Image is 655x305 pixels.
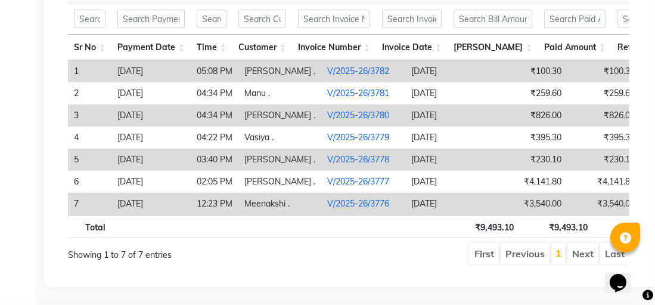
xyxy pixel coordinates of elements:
[567,193,641,215] td: ₹3,540.00
[376,35,448,60] th: Invoice Date: activate to sort column ascending
[544,10,606,28] input: Search Paid Amount
[327,66,389,76] a: V/2025-26/3782
[191,35,232,60] th: Time: activate to sort column ascending
[405,104,477,127] td: [DATE]
[405,149,477,171] td: [DATE]
[405,193,477,215] td: [DATE]
[68,35,111,60] th: Sr No: activate to sort column ascending
[405,60,477,82] td: [DATE]
[520,215,593,238] th: ₹9,493.10
[111,82,191,104] td: [DATE]
[238,104,321,127] td: [PERSON_NAME] .
[191,60,238,82] td: 05:08 PM
[191,127,238,149] td: 04:22 PM
[238,10,286,28] input: Search Customer
[477,127,567,149] td: ₹395.30
[538,35,611,60] th: Paid Amount: activate to sort column ascending
[477,193,567,215] td: ₹3,540.00
[448,35,538,60] th: Bill Amount: activate to sort column ascending
[191,104,238,127] td: 04:34 PM
[68,127,111,149] td: 4
[327,110,389,121] a: V/2025-26/3780
[454,10,532,28] input: Search Bill Amount
[68,149,111,171] td: 5
[232,35,292,60] th: Customer: activate to sort column ascending
[382,10,442,28] input: Search Invoice Date
[477,171,567,193] td: ₹4,141.80
[567,104,641,127] td: ₹826.00
[292,35,376,60] th: Invoice Number: activate to sort column ascending
[452,215,520,238] th: ₹9,493.10
[605,257,643,293] iframe: chat widget
[111,60,191,82] td: [DATE]
[238,127,321,149] td: Vasiya .
[477,82,567,104] td: ₹259.60
[238,171,321,193] td: [PERSON_NAME] .
[191,149,238,171] td: 03:40 PM
[68,104,111,127] td: 3
[111,35,191,60] th: Payment Date: activate to sort column ascending
[567,82,641,104] td: ₹259.60
[111,171,191,193] td: [DATE]
[477,149,567,171] td: ₹230.10
[327,176,389,187] a: V/2025-26/3777
[111,149,191,171] td: [DATE]
[68,171,111,193] td: 6
[68,82,111,104] td: 2
[197,10,226,28] input: Search Time
[327,132,389,143] a: V/2025-26/3779
[477,104,567,127] td: ₹826.00
[111,127,191,149] td: [DATE]
[191,82,238,104] td: 04:34 PM
[68,215,111,238] th: Total
[327,198,389,209] a: V/2025-26/3776
[477,60,567,82] td: ₹100.30
[111,104,191,127] td: [DATE]
[298,10,370,28] input: Search Invoice Number
[567,149,641,171] td: ₹230.10
[68,193,111,215] td: 7
[191,193,238,215] td: 12:23 PM
[405,127,477,149] td: [DATE]
[327,154,389,165] a: V/2025-26/3778
[567,127,641,149] td: ₹395.30
[68,242,291,261] div: Showing 1 to 7 of 7 entries
[567,60,641,82] td: ₹100.30
[238,193,321,215] td: Meenakshi .
[327,88,389,98] a: V/2025-26/3781
[238,60,321,82] td: [PERSON_NAME] .
[74,10,105,28] input: Search Sr No
[405,171,477,193] td: [DATE]
[238,149,321,171] td: [PERSON_NAME] .
[111,193,191,215] td: [DATE]
[567,171,641,193] td: ₹4,141.80
[238,82,321,104] td: Manu .
[405,82,477,104] td: [DATE]
[68,60,111,82] td: 1
[117,10,185,28] input: Search Payment Date
[555,247,561,259] a: 1
[191,171,238,193] td: 02:05 PM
